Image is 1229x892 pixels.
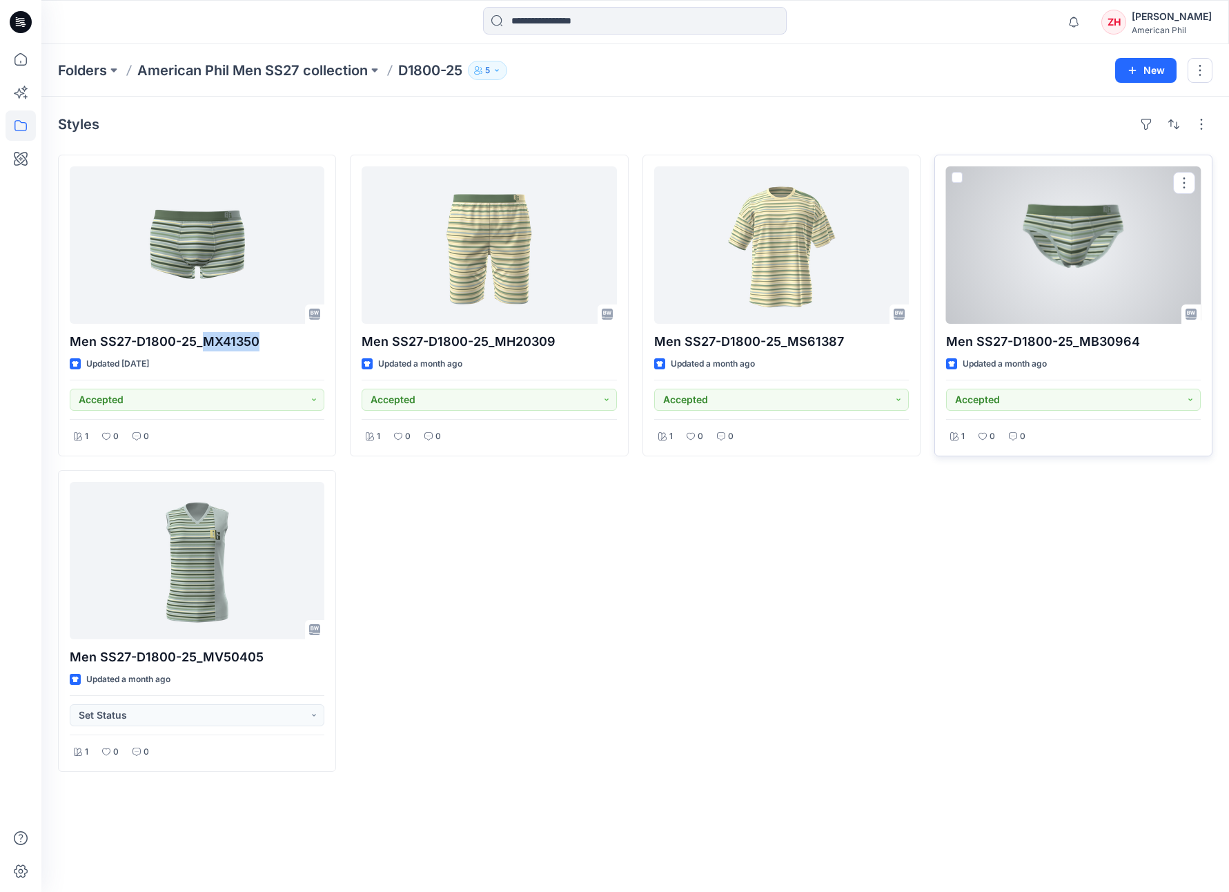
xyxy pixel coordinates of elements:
a: Folders [58,61,107,80]
p: 0 [405,429,411,444]
p: Men SS27-D1800-25_MV50405 [70,648,324,667]
p: 1 [85,745,88,759]
p: Updated a month ago [86,672,170,687]
div: American Phil [1132,25,1212,35]
p: Men SS27-D1800-25_MH20309 [362,332,616,351]
p: 0 [144,745,149,759]
p: Updated [DATE] [86,357,149,371]
a: Men SS27-D1800-25_MH20309 [362,166,616,324]
h4: Styles [58,116,99,133]
p: D1800-25 [398,61,462,80]
p: 0 [113,745,119,759]
p: Men SS27-D1800-25_MX41350 [70,332,324,351]
a: Men SS27-D1800-25_MS61387 [654,166,909,324]
a: Men SS27-D1800-25_MB30964 [946,166,1201,324]
a: American Phil Men SS27 collection [137,61,368,80]
a: Men SS27-D1800-25_MX41350 [70,166,324,324]
p: 1 [961,429,965,444]
p: 0 [113,429,119,444]
p: 0 [144,429,149,444]
button: New [1115,58,1177,83]
p: 0 [435,429,441,444]
p: Updated a month ago [378,357,462,371]
div: ZH [1101,10,1126,35]
div: [PERSON_NAME] [1132,8,1212,25]
a: Men SS27-D1800-25_MV50405 [70,482,324,639]
p: Men SS27-D1800-25_MB30964 [946,332,1201,351]
p: Men SS27-D1800-25_MS61387 [654,332,909,351]
p: Updated a month ago [671,357,755,371]
p: 1 [85,429,88,444]
p: 0 [1020,429,1025,444]
p: 0 [728,429,734,444]
p: 0 [990,429,995,444]
p: Updated a month ago [963,357,1047,371]
p: 1 [377,429,380,444]
p: 0 [698,429,703,444]
p: 5 [485,63,490,78]
button: 5 [468,61,507,80]
p: 1 [669,429,673,444]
